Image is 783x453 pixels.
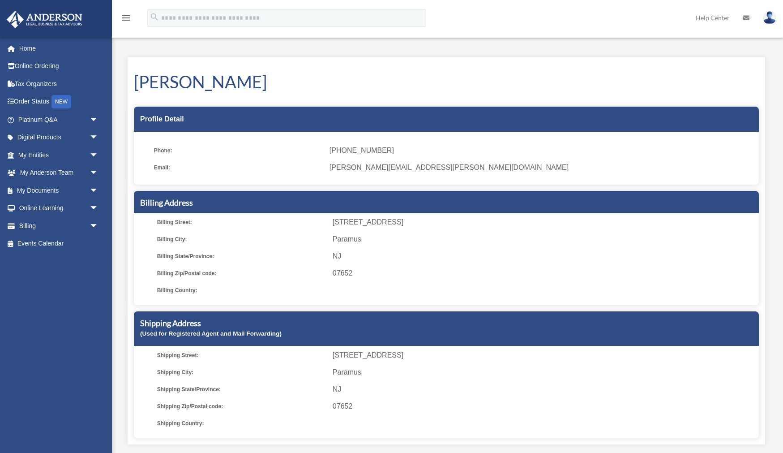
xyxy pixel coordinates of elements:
small: (Used for Registered Agent and Mail Forwarding) [140,330,282,337]
img: Anderson Advisors Platinum Portal [4,11,85,28]
span: arrow_drop_down [90,164,107,182]
span: Shipping State/Province: [157,383,326,396]
i: search [150,12,159,22]
span: NJ [333,250,756,263]
span: arrow_drop_down [90,181,107,200]
h1: [PERSON_NAME] [134,70,759,94]
span: Billing State/Province: [157,250,326,263]
span: Phone: [154,144,323,157]
a: menu [121,16,132,23]
img: User Pic [763,11,776,24]
h5: Shipping Address [140,318,753,329]
a: Online Ordering [6,57,112,75]
span: Email: [154,161,323,174]
span: Billing City: [157,233,326,246]
a: Online Learningarrow_drop_down [6,199,112,217]
a: My Entitiesarrow_drop_down [6,146,112,164]
span: NJ [333,383,756,396]
a: Tax Organizers [6,75,112,93]
div: Profile Detail [134,107,759,132]
span: Shipping Street: [157,349,326,362]
a: My Documentsarrow_drop_down [6,181,112,199]
span: Billing Street: [157,216,326,229]
span: Shipping Country: [157,417,326,430]
span: arrow_drop_down [90,199,107,218]
h5: Billing Address [140,197,753,208]
span: Billing Zip/Postal code: [157,267,326,280]
span: arrow_drop_down [90,146,107,164]
a: Home [6,39,112,57]
span: Shipping City: [157,366,326,379]
span: Paramus [333,366,756,379]
span: arrow_drop_down [90,111,107,129]
a: Billingarrow_drop_down [6,217,112,235]
span: Shipping Zip/Postal code: [157,400,326,413]
span: 07652 [333,267,756,280]
span: 07652 [333,400,756,413]
span: [PHONE_NUMBER] [329,144,753,157]
a: My Anderson Teamarrow_drop_down [6,164,112,182]
i: menu [121,13,132,23]
a: Digital Productsarrow_drop_down [6,129,112,147]
span: Billing Country: [157,284,326,297]
span: [STREET_ADDRESS] [333,216,756,229]
a: Platinum Q&Aarrow_drop_down [6,111,112,129]
span: [PERSON_NAME][EMAIL_ADDRESS][PERSON_NAME][DOMAIN_NAME] [329,161,753,174]
div: NEW [51,95,71,108]
a: Order StatusNEW [6,93,112,111]
span: Paramus [333,233,756,246]
span: [STREET_ADDRESS] [333,349,756,362]
a: Events Calendar [6,235,112,253]
span: arrow_drop_down [90,129,107,147]
span: arrow_drop_down [90,217,107,235]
